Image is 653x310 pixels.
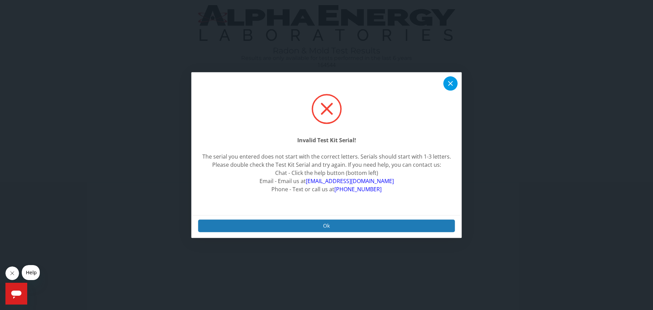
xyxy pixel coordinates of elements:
[202,152,451,161] div: The serial you entered does not start with the correct letters. Serials should start with 1-3 let...
[306,177,394,185] a: [EMAIL_ADDRESS][DOMAIN_NAME]
[259,169,394,193] span: Chat - Click the help button (bottom left) Email - Email us at Phone - Text or call us at
[22,265,40,280] iframe: Message from company
[202,161,451,169] div: Please double check the Test Kit Serial and try again. If you need help, you can contact us:
[5,283,27,305] iframe: Button to launch messaging window
[297,136,356,144] strong: Invalid Test Kit Serial!
[334,185,382,193] a: [PHONE_NUMBER]
[5,266,19,280] iframe: Close message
